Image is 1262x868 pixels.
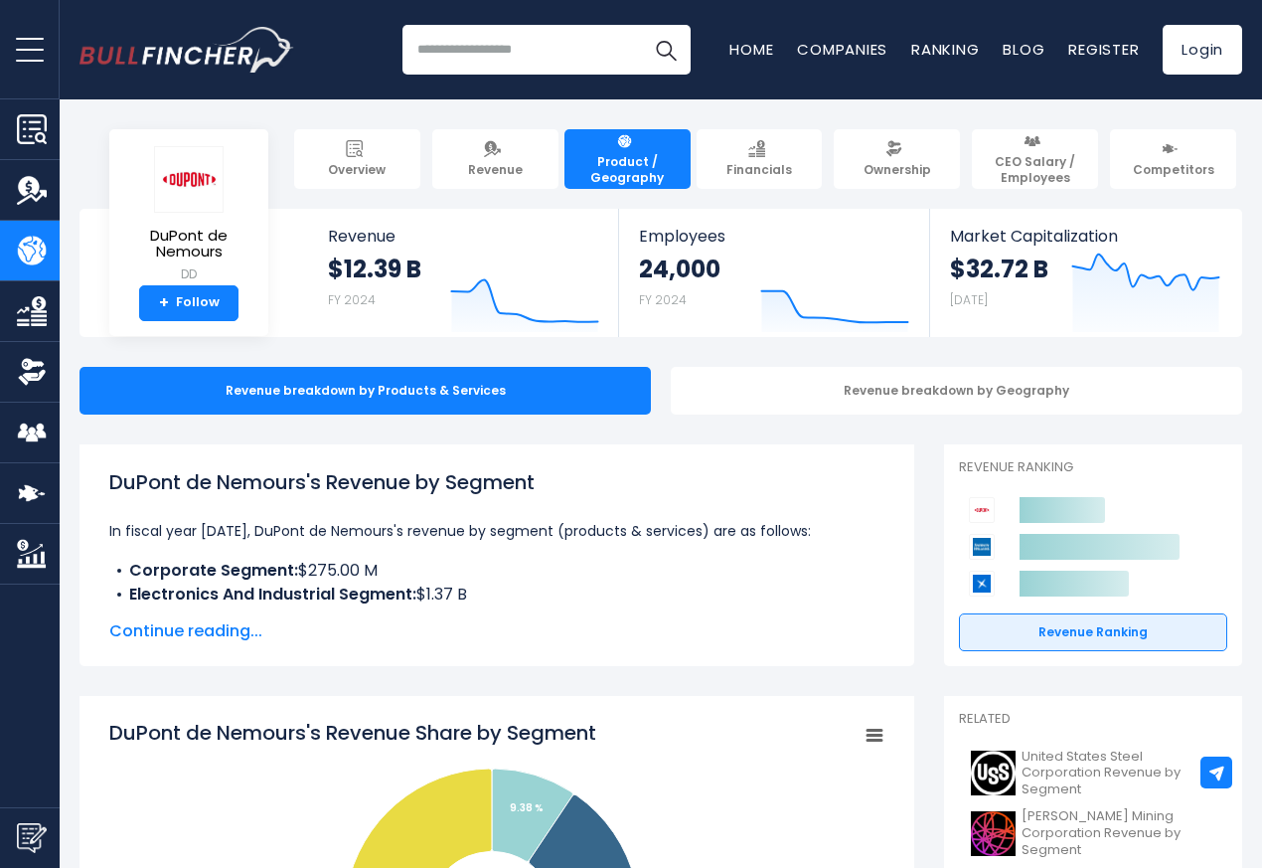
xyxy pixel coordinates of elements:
small: FY 2024 [328,291,376,308]
h1: DuPont de Nemours's Revenue by Segment [109,467,884,497]
a: Financials [697,129,823,189]
span: Employees [639,227,908,246]
strong: $32.72 B [950,254,1048,284]
button: Search [641,25,691,75]
b: Corporate Segment: [129,559,298,582]
a: Employees 24,000 FY 2024 [619,209,928,337]
img: X logo [971,751,1016,795]
span: [PERSON_NAME] Mining Corporation Revenue by Segment [1022,808,1215,859]
a: Revenue [432,129,558,189]
small: DD [125,265,252,283]
img: B logo [971,811,1016,856]
span: Market Capitalization [950,227,1220,246]
small: FY 2024 [639,291,687,308]
span: Product / Geography [573,154,682,185]
span: Revenue [468,162,523,178]
div: Revenue breakdown by Products & Services [79,367,651,415]
a: Product / Geography [564,129,691,189]
a: Register [1068,39,1139,60]
a: Revenue Ranking [959,613,1227,651]
span: Ownership [864,162,931,178]
a: Market Capitalization $32.72 B [DATE] [930,209,1240,337]
a: Ranking [911,39,979,60]
b: Electronics And Industrial Segment: [129,583,416,606]
div: Revenue breakdown by Geography [671,367,1242,415]
small: [DATE] [950,291,988,308]
tspan: 9.38 % [510,800,544,815]
span: Financials [726,162,792,178]
a: Blog [1003,39,1044,60]
p: In fiscal year [DATE], DuPont de Nemours's revenue by segment (products & services) are as follows: [109,519,884,543]
a: +Follow [139,285,238,321]
a: Overview [294,129,420,189]
tspan: DuPont de Nemours's Revenue Share by Segment [109,719,596,747]
img: Bullfincher logo [79,27,294,73]
span: Overview [328,162,386,178]
a: CEO Salary / Employees [972,129,1098,189]
img: Ecolab competitors logo [969,571,995,597]
a: Login [1163,25,1242,75]
a: DuPont de Nemours DD [124,145,253,285]
a: United States Steel Corporation Revenue by Segment [959,744,1227,804]
a: Competitors [1110,129,1236,189]
a: Companies [797,39,887,60]
span: Revenue [328,227,599,246]
span: CEO Salary / Employees [981,154,1089,185]
span: Competitors [1133,162,1214,178]
p: Revenue Ranking [959,459,1227,476]
img: Sherwin-Williams Company competitors logo [969,534,995,560]
p: Related [959,711,1227,728]
strong: + [159,294,169,312]
a: Go to homepage [79,27,293,73]
span: DuPont de Nemours [125,228,252,260]
strong: $12.39 B [328,254,421,284]
img: DuPont de Nemours competitors logo [969,497,995,523]
li: $1.37 B [109,583,884,607]
strong: 24,000 [639,254,720,284]
a: Revenue $12.39 B FY 2024 [308,209,619,337]
a: Ownership [834,129,960,189]
span: United States Steel Corporation Revenue by Segment [1022,749,1215,799]
a: Home [729,39,773,60]
a: [PERSON_NAME] Mining Corporation Revenue by Segment [959,803,1227,864]
li: $275.00 M [109,559,884,583]
img: Ownership [17,357,47,387]
span: Continue reading... [109,619,884,643]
